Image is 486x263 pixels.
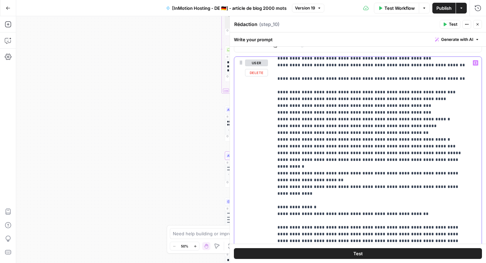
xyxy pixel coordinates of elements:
[245,69,268,76] button: Delete
[432,3,456,14] button: Publish
[181,243,188,249] span: 50%
[234,248,482,259] button: Test
[436,5,452,11] span: Publish
[245,59,268,66] button: user
[440,20,460,29] button: Test
[234,21,258,28] textarea: Rédaction
[259,21,279,28] span: ( step_10 )
[374,3,419,14] button: Test Workflow
[353,250,363,257] span: Test
[449,21,457,27] span: Test
[292,4,324,13] button: Version 19
[432,35,482,44] button: Generate with AI
[230,32,486,46] div: Write your prompt
[172,5,287,11] span: [InMotion Hosting - DE 🇩🇪] - article de blog 2000 mots
[162,3,291,14] button: [InMotion Hosting - DE 🇩🇪] - article de blog 2000 mots
[441,37,473,43] span: Generate with AI
[384,5,415,11] span: Test Workflow
[295,5,315,11] span: Version 19
[225,92,277,96] div: Complete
